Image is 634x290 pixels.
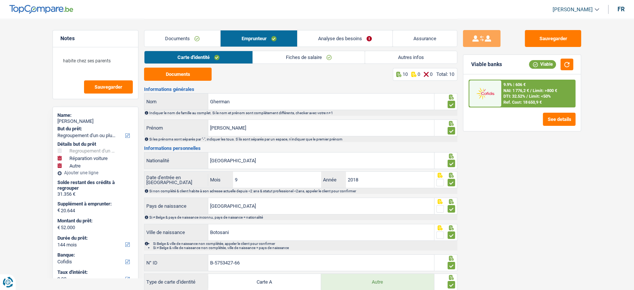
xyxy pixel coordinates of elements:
button: See details [543,113,575,126]
span: € [57,207,60,213]
div: Indiquer le nom de famille au complet. Si le nom et prénom sont complétement différents, checker ... [149,111,457,115]
div: Viable [529,60,556,68]
input: Belgique [208,153,434,169]
h5: Notes [60,35,131,42]
img: Cofidis [471,86,499,100]
div: Si les prénoms sont séparés par "-", indiquer les tous. S'ils sont séparés par un espace, n'indiq... [149,137,457,141]
span: Sauvegarder [95,85,122,89]
span: Limit: <50% [529,94,551,99]
input: MM [233,172,321,188]
li: Si ≠ Belge & ville de naissance non complétée, ville de naissance = pays de naissance [153,246,457,250]
span: Limit: >800 € [533,88,557,93]
div: Si non complété & client habite à son adresse actuelle depuis <2 ans & statut professionel <2ans,... [149,189,457,193]
label: Prénom [144,120,208,136]
h3: Informations personnelles [144,146,457,151]
span: / [526,94,528,99]
a: Documents [144,30,220,47]
label: Ville de naissance [144,224,208,240]
a: Carte d'identité [144,51,252,63]
label: Durée du prêt: [57,235,132,241]
h3: Informations générales [144,87,457,92]
label: Année [321,172,346,188]
div: Total: 10 [436,71,454,77]
p: 0 [430,71,432,77]
div: 31.356 € [57,191,134,197]
label: Supplément à emprunter: [57,201,132,207]
div: fr [617,6,625,13]
a: Emprunteur [221,30,297,47]
label: Pays de naissance [144,198,208,214]
label: But du prêt: [57,126,132,132]
label: Carte A [208,274,321,290]
button: Sauvegarder [525,30,581,47]
div: Détails but du prêt [57,141,134,147]
label: Nationalité [144,153,208,169]
a: [PERSON_NAME] [547,3,599,16]
li: Si Belge & ville de naissance non complétée, appeler le client pour confirmer [153,242,457,246]
a: Assurance [393,30,457,47]
input: AAAA [346,172,434,188]
div: Si ≠ Belge & pays de naissance inconnu, pays de naisance = nationalité [149,215,457,219]
span: DTI: 32.52% [503,94,525,99]
input: B-1234567-89 [208,255,434,271]
p: 0 [417,71,420,77]
button: Documents [144,68,212,81]
p: 10 [402,71,407,77]
div: 9.9% | 606 € [503,82,526,87]
label: N° ID [144,255,208,271]
div: Viable banks [471,61,502,68]
span: € [57,225,60,231]
a: Analyse des besoins [297,30,392,47]
a: Autres infos [365,51,457,63]
label: Type de carte d'identité [144,276,208,288]
span: [PERSON_NAME] [553,6,593,13]
label: Mois [208,172,233,188]
div: [PERSON_NAME] [57,118,134,124]
div: Ajouter une ligne [57,170,134,175]
label: Banque: [57,252,132,258]
label: Nom [144,94,208,110]
div: Ref. Cost: 18 650,9 € [503,100,542,105]
a: Fiches de salaire [253,51,365,63]
label: Autre [321,274,434,290]
div: Name: [57,112,134,118]
input: Belgique [208,198,434,214]
label: Montant du prêt: [57,218,132,224]
span: NAI: 1 776,2 € [503,88,529,93]
span: / [530,88,532,93]
div: Solde restant des crédits à regrouper [57,180,134,191]
img: TopCompare Logo [9,5,73,14]
label: Taux d'intérêt: [57,269,132,275]
button: Sauvegarder [84,80,133,94]
label: Date d'entrée en [GEOGRAPHIC_DATA] [144,174,208,186]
